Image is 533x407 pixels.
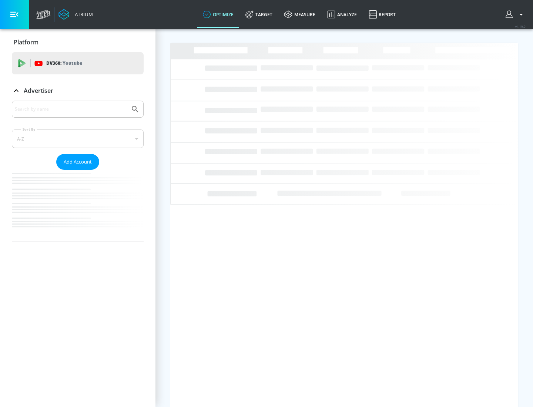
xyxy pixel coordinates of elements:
input: Search by name [15,104,127,114]
a: optimize [197,1,239,28]
p: Platform [14,38,38,46]
button: Add Account [56,154,99,170]
div: DV360: Youtube [12,52,144,74]
div: Platform [12,32,144,53]
p: Youtube [63,59,82,67]
span: v 4.19.0 [515,24,526,28]
a: Atrium [58,9,93,20]
nav: list of Advertiser [12,170,144,242]
div: Atrium [72,11,93,18]
p: DV360: [46,59,82,67]
a: Target [239,1,278,28]
div: A-Z [12,129,144,148]
a: Analyze [321,1,363,28]
span: Add Account [64,158,92,166]
div: Advertiser [12,80,144,101]
p: Advertiser [24,87,53,95]
a: Report [363,1,402,28]
a: measure [278,1,321,28]
div: Advertiser [12,101,144,242]
label: Sort By [21,127,37,132]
